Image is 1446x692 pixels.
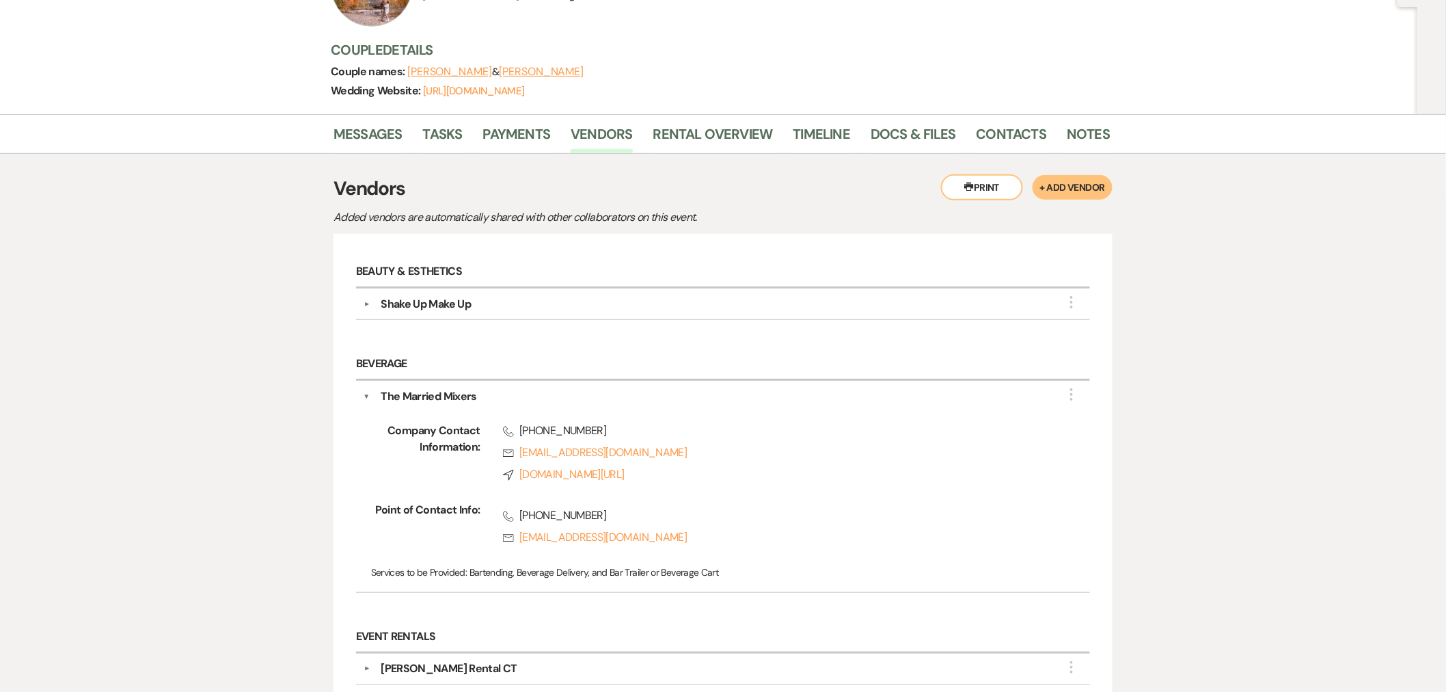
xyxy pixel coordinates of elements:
[407,66,492,77] button: [PERSON_NAME]
[941,174,1023,200] button: Print
[423,84,524,98] a: [URL][DOMAIN_NAME]
[331,83,423,98] span: Wedding Website:
[503,423,1047,439] span: [PHONE_NUMBER]
[356,256,1090,289] h6: Beauty & Esthetics
[407,65,584,79] span: &
[423,123,463,153] a: Tasks
[503,507,1047,524] span: [PHONE_NUMBER]
[333,209,812,226] p: Added vendors are automatically shared with other collaborators on this event.
[871,123,955,153] a: Docs & Files
[381,296,471,312] div: Shake Up Make Up
[333,123,403,153] a: Messages
[381,388,476,405] div: The Married Mixers
[371,502,480,551] span: Point of Contact Info:
[333,174,1113,203] h3: Vendors
[571,123,632,153] a: Vendors
[331,40,1096,59] h3: Couple Details
[499,66,584,77] button: [PERSON_NAME]
[483,123,551,153] a: Payments
[1067,123,1110,153] a: Notes
[331,64,407,79] span: Couple names:
[358,665,374,672] button: ▼
[503,529,1047,546] a: [EMAIL_ADDRESS][DOMAIN_NAME]
[653,123,773,153] a: Rental Overview
[793,123,851,153] a: Timeline
[364,388,370,405] button: ▼
[371,566,467,578] span: Services to be Provided:
[371,565,1076,580] p: Bartending, Beverage Delivery, and Bar Trailer or Beverage Cart
[358,301,374,308] button: ▼
[371,423,480,488] span: Company Contact Information:
[1033,175,1113,200] button: + Add Vendor
[503,466,1047,483] a: [DOMAIN_NAME][URL]
[356,349,1090,381] h6: Beverage
[503,444,1047,461] a: [EMAIL_ADDRESS][DOMAIN_NAME]
[977,123,1047,153] a: Contacts
[381,661,517,677] div: [PERSON_NAME] Rental CT
[356,622,1090,654] h6: Event Rentals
